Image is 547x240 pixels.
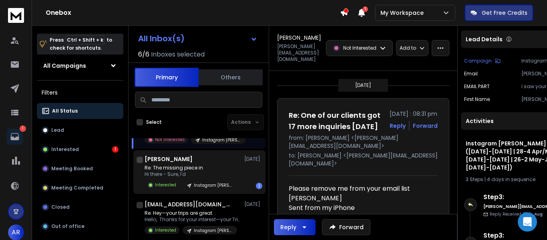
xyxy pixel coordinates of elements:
p: Press to check for shortcuts. [50,36,112,52]
span: 1 [362,6,368,12]
button: All Inbox(s) [132,30,264,46]
p: Email [464,71,478,77]
button: All Campaigns [37,58,123,74]
p: Add to [400,45,416,51]
span: 6 / 6 [138,50,149,59]
p: Hello, Thanks for your interest—your Trip [145,216,241,223]
p: Lead [51,127,64,133]
p: Meeting Booked [51,165,93,172]
div: Forward [413,122,438,130]
h3: Inboxes selected [151,50,205,59]
div: [PERSON_NAME] [289,194,431,213]
h1: Onebox [46,8,340,18]
h1: [PERSON_NAME] [145,155,193,163]
button: All Status [37,103,123,119]
p: Interested [155,182,176,188]
p: [DATE] [244,201,262,208]
button: Meeting Booked [37,161,123,177]
button: Interested1 [37,141,123,157]
button: Others [199,69,263,86]
div: Sent from my iPhone [289,203,431,213]
p: EMAIL PART [464,83,490,90]
button: Reply [274,219,316,235]
p: Hi there - Sure, I'd [145,171,237,177]
p: My Workspace [380,9,427,17]
h1: Re: One of our clients got 17 more inquiries [DATE] [289,110,385,132]
div: Reply [280,223,296,231]
p: Out of office [51,223,84,230]
button: Primary [135,68,199,87]
span: 3 Steps [466,176,483,183]
div: Open Intercom Messenger [518,212,537,232]
p: Not Interested [155,137,185,143]
p: [DATE] : 08:31 pm [390,110,438,118]
p: Lead Details [466,35,503,43]
p: Not Interested [343,45,376,51]
button: Closed [37,199,123,215]
span: 15th, Aug [523,211,543,217]
div: 1 [112,146,119,153]
button: Meeting Completed [37,180,123,196]
p: First Name [464,96,490,103]
h1: [PERSON_NAME] [277,34,321,42]
span: Ctrl + Shift + k [66,35,105,44]
p: [DATE] [355,82,371,89]
button: Get Free Credits [465,5,533,21]
p: Instagram [PERSON_NAME] ([DATE]-[DATE] | 28-4 Apr/May | [DATE]-[DATE] | 26-2 May-June | [DATE]-[D... [202,137,241,143]
p: Reply Received [490,211,543,217]
p: Instagram [PERSON_NAME] ([DATE]-[DATE] | 28-4 Apr/May | [DATE]-[DATE] | 26-2 May-June | [DATE]-[D... [194,182,232,188]
p: Re: Hey—your trips are great. [145,210,241,216]
p: All Status [52,108,78,114]
p: from: [PERSON_NAME] <[PERSON_NAME][EMAIL_ADDRESS][DOMAIN_NAME]> [289,134,438,150]
span: 4 days in sequence [487,176,535,183]
button: Lead [37,122,123,138]
button: Campaign [464,58,501,64]
p: [PERSON_NAME][EMAIL_ADDRESS][DOMAIN_NAME] [277,43,321,63]
a: 1 [7,129,23,145]
button: Out of office [37,218,123,234]
h1: [EMAIL_ADDRESS][DOMAIN_NAME] [145,200,233,208]
p: to: [PERSON_NAME] <[PERSON_NAME][EMAIL_ADDRESS][DOMAIN_NAME]> [289,151,438,167]
p: 1 [20,125,26,132]
p: Meeting Completed [51,185,103,191]
img: logo [8,8,24,23]
h1: All Inbox(s) [138,34,185,42]
p: Get Free Credits [482,9,527,17]
div: 1 [256,183,262,189]
p: Interested [155,227,176,233]
h1: All Campaigns [43,62,86,70]
button: Forward [322,219,370,235]
p: [DATE] [244,156,262,162]
label: Select [146,119,162,125]
p: Re: The missing piece in [145,165,237,171]
p: Campaign [464,58,492,64]
p: Closed [51,204,70,210]
h3: Filters [37,87,123,98]
button: Reply [390,122,406,130]
p: Interested [51,146,79,153]
p: Instagram [PERSON_NAME] ([DATE]-[DATE] | 28-4 Apr/May | [DATE]-[DATE]) [194,228,232,234]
